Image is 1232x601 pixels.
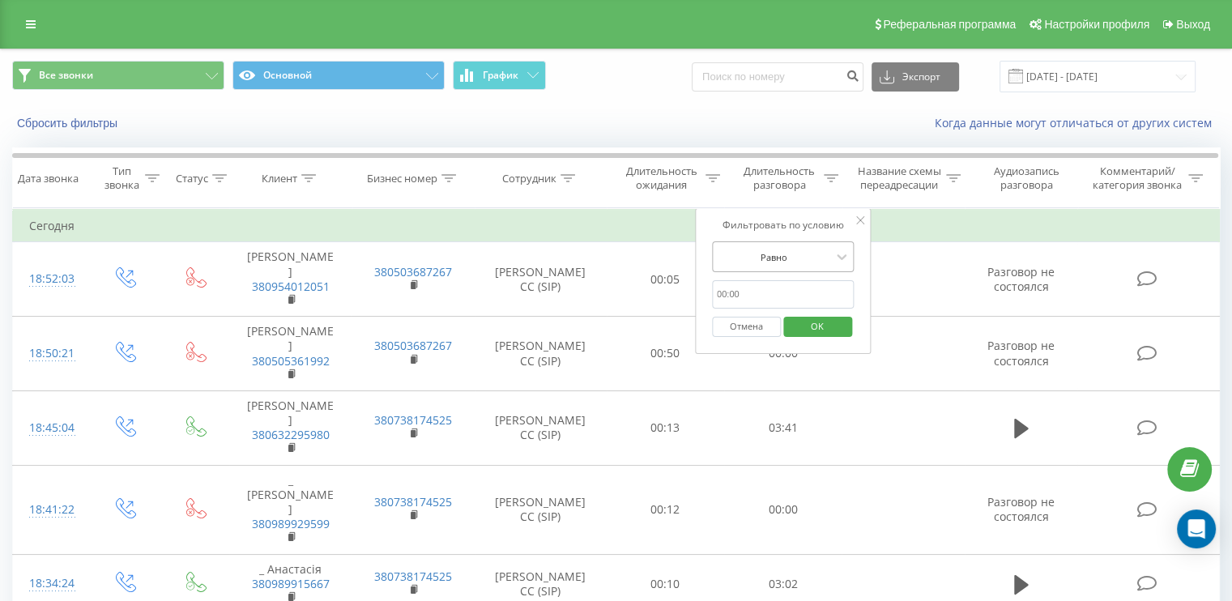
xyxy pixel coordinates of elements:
[475,317,607,391] td: [PERSON_NAME] CC (SIP)
[229,465,352,554] td: _ [PERSON_NAME]
[374,338,452,353] a: 380503687267
[795,313,840,339] span: OK
[29,412,72,444] div: 18:45:04
[1044,18,1149,31] span: Настройки профиля
[232,61,445,90] button: Основной
[374,412,452,428] a: 380738174525
[475,390,607,465] td: [PERSON_NAME] CC (SIP)
[262,172,297,185] div: Клиент
[229,317,352,391] td: [PERSON_NAME]
[252,353,330,369] a: 380505361992
[483,70,518,81] span: График
[229,242,352,317] td: [PERSON_NAME]
[607,465,724,554] td: 00:12
[712,280,855,309] input: 00:00
[252,427,330,442] a: 380632295980
[712,317,781,337] button: Отмена
[374,264,452,279] a: 380503687267
[12,61,224,90] button: Все звонки
[12,116,126,130] button: Сбросить фильтры
[102,164,140,192] div: Тип звонка
[367,172,437,185] div: Бизнес номер
[1177,509,1216,548] div: Open Intercom Messenger
[229,390,352,465] td: [PERSON_NAME]
[29,494,72,526] div: 18:41:22
[1176,18,1210,31] span: Выход
[453,61,546,90] button: График
[607,317,724,391] td: 00:50
[621,164,702,192] div: Длительность ожидания
[374,494,452,509] a: 380738174525
[252,516,330,531] a: 380989929599
[39,69,93,82] span: Все звонки
[29,568,72,599] div: 18:34:24
[783,317,852,337] button: OK
[13,210,1220,242] td: Сегодня
[872,62,959,92] button: Экспорт
[475,465,607,554] td: [PERSON_NAME] CC (SIP)
[1089,164,1184,192] div: Комментарий/категория звонка
[475,242,607,317] td: [PERSON_NAME] CC (SIP)
[712,217,855,233] div: Фильтровать по условию
[29,263,72,295] div: 18:52:03
[724,465,842,554] td: 00:00
[987,264,1055,294] span: Разговор не состоялся
[18,172,79,185] div: Дата звонка
[739,164,820,192] div: Длительность разговора
[252,576,330,591] a: 380989915667
[724,390,842,465] td: 03:41
[987,494,1055,524] span: Разговор не состоялся
[883,18,1016,31] span: Реферальная программа
[29,338,72,369] div: 18:50:21
[857,164,942,192] div: Название схемы переадресации
[607,242,724,317] td: 00:05
[252,279,330,294] a: 380954012051
[374,569,452,584] a: 380738174525
[692,62,863,92] input: Поиск по номеру
[176,172,208,185] div: Статус
[979,164,1074,192] div: Аудиозапись разговора
[987,338,1055,368] span: Разговор не состоялся
[935,115,1220,130] a: Когда данные могут отличаться от других систем
[607,390,724,465] td: 00:13
[502,172,556,185] div: Сотрудник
